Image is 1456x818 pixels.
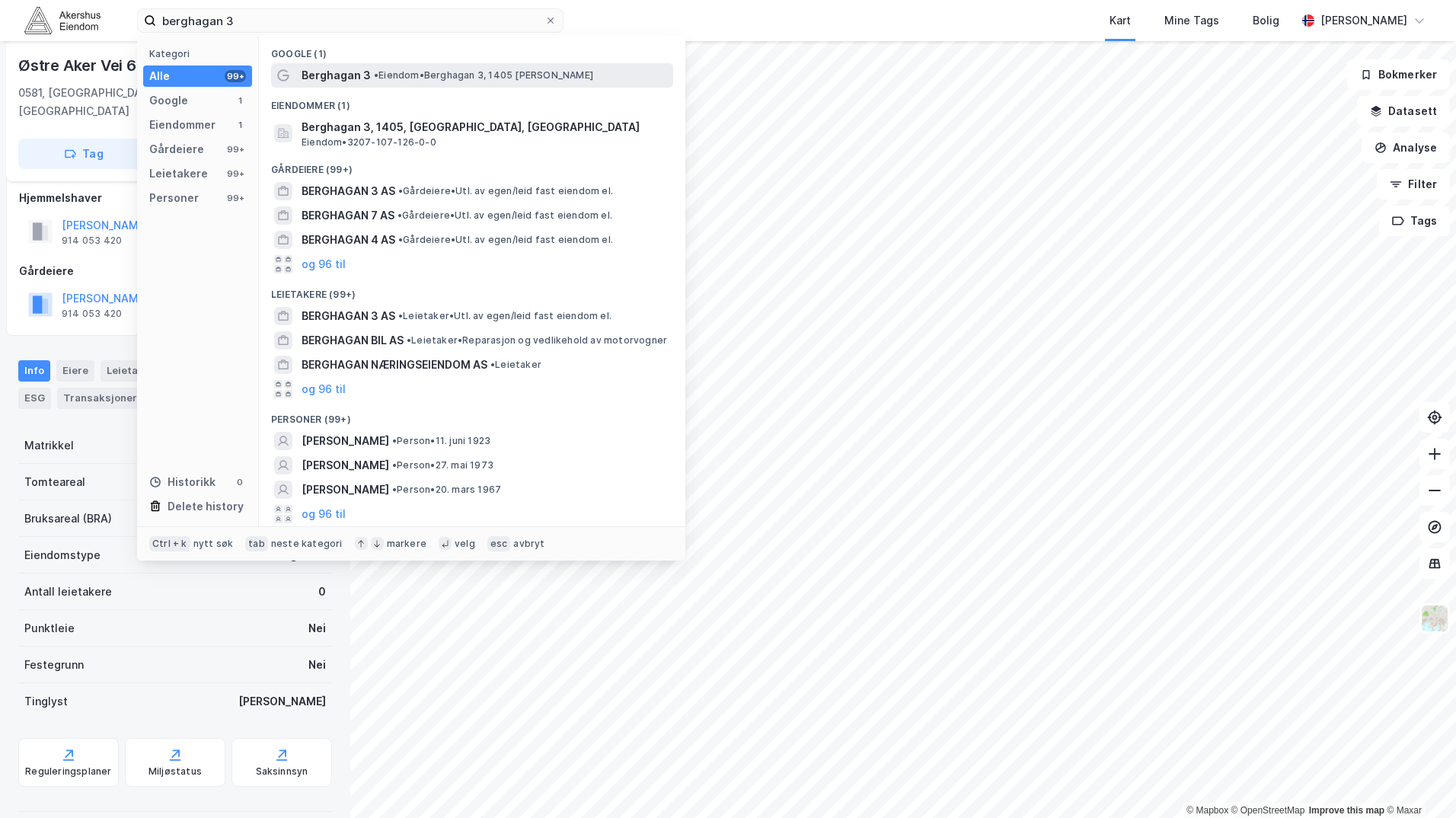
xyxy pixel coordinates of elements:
[24,656,84,674] div: Festegrunn
[387,538,426,550] div: markere
[259,152,685,179] div: Gårdeiere (99+)
[148,765,202,778] div: Miljøstatus
[1110,11,1131,30] div: Kart
[398,185,613,197] span: Gårdeiere • Utl. av egen/leid fast eiendom el.
[490,359,541,371] span: Leietaker
[259,36,685,63] div: Google (1)
[1186,805,1228,816] a: Mapbox
[1231,805,1305,816] a: OpenStreetMap
[193,538,234,550] div: nytt søk
[149,473,216,491] div: Historikk
[245,536,268,551] div: tab
[259,88,685,115] div: Eiendommer (1)
[302,255,346,273] button: og 96 til
[392,435,490,447] span: Person • 11. juni 1923
[392,484,397,495] span: •
[18,139,149,169] button: Tag
[101,360,167,382] div: Leietakere
[234,119,246,131] div: 1
[24,692,68,711] div: Tinglyst
[24,510,112,528] div: Bruksareal (BRA)
[149,91,188,110] div: Google
[149,536,190,551] div: Ctrl + k
[407,334,411,346] span: •
[18,84,212,120] div: 0581, [GEOGRAPHIC_DATA], [GEOGRAPHIC_DATA]
[149,48,252,59] div: Kategori
[398,310,611,322] span: Leietaker • Utl. av egen/leid fast eiendom el.
[149,67,170,85] div: Alle
[302,356,487,374] span: BERGHAGAN NÆRINGSEIENDOM AS
[25,765,111,778] div: Reguleringsplaner
[168,497,244,516] div: Delete history
[302,136,436,149] span: Eiendom • 3207-107-126-0-0
[302,432,389,450] span: [PERSON_NAME]
[398,209,612,222] span: Gårdeiere • Utl. av egen/leid fast eiendom el.
[1320,11,1407,30] div: [PERSON_NAME]
[62,308,122,320] div: 914 053 420
[1347,59,1450,90] button: Bokmerker
[149,189,199,207] div: Personer
[259,276,685,304] div: Leietakere (99+)
[149,140,204,158] div: Gårdeiere
[392,484,501,496] span: Person • 20. mars 1967
[490,359,495,370] span: •
[398,209,402,221] span: •
[374,69,378,81] span: •
[392,459,493,471] span: Person • 27. mai 1973
[234,94,246,107] div: 1
[302,380,346,398] button: og 96 til
[302,206,394,225] span: BERGHAGAN 7 AS
[374,69,593,81] span: Eiendom • Berghagan 3, 1405 [PERSON_NAME]
[302,456,389,475] span: [PERSON_NAME]
[1253,11,1279,30] div: Bolig
[487,536,511,551] div: esc
[513,538,544,550] div: avbryt
[225,168,246,180] div: 99+
[24,7,101,34] img: akershus-eiendom-logo.9091f326c980b4bce74ccdd9f866810c.svg
[1164,11,1219,30] div: Mine Tags
[24,546,101,564] div: Eiendomstype
[392,435,397,446] span: •
[318,583,326,601] div: 0
[24,583,112,601] div: Antall leietakere
[308,619,326,637] div: Nei
[18,53,149,78] div: Østre Aker Vei 64
[398,234,403,245] span: •
[271,538,343,550] div: neste kategori
[398,310,403,321] span: •
[302,66,371,85] span: Berghagan 3
[259,401,685,429] div: Personer (99+)
[398,234,613,246] span: Gårdeiere • Utl. av egen/leid fast eiendom el.
[56,360,94,382] div: Eiere
[24,436,74,455] div: Matrikkel
[24,619,75,637] div: Punktleie
[1380,745,1456,818] div: Kontrollprogram for chat
[24,473,85,491] div: Tomteareal
[308,656,326,674] div: Nei
[57,388,161,409] div: Transaksjoner
[1357,96,1450,126] button: Datasett
[149,165,208,183] div: Leietakere
[256,765,308,778] div: Saksinnsyn
[234,476,246,488] div: 0
[398,185,403,197] span: •
[238,692,326,711] div: [PERSON_NAME]
[302,231,395,249] span: BERGHAGAN 4 AS
[149,116,216,134] div: Eiendommer
[302,481,389,499] span: [PERSON_NAME]
[302,331,404,350] span: BERGHAGAN BIL AS
[407,334,667,347] span: Leietaker • Reparasjon og vedlikehold av motorvogner
[1420,604,1449,633] img: Z
[18,388,51,409] div: ESG
[302,182,395,200] span: BERGHAGAN 3 AS
[225,192,246,204] div: 99+
[19,189,331,207] div: Hjemmelshaver
[302,307,395,325] span: BERGHAGAN 3 AS
[156,9,544,32] input: Søk på adresse, matrikkel, gårdeiere, leietakere eller personer
[225,70,246,82] div: 99+
[1379,206,1450,236] button: Tags
[1380,745,1456,818] iframe: Chat Widget
[302,505,346,523] button: og 96 til
[1362,133,1450,163] button: Analyse
[18,360,50,382] div: Info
